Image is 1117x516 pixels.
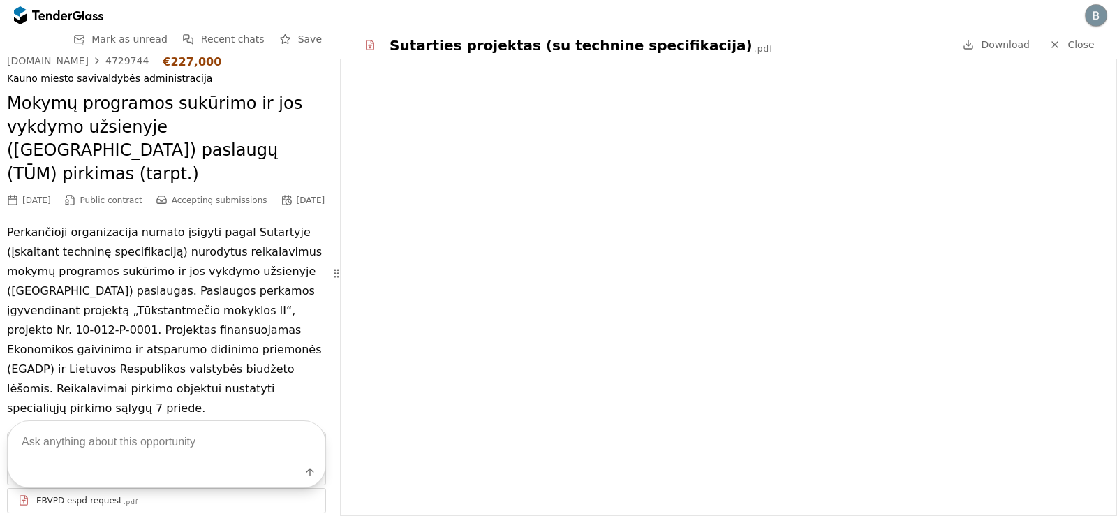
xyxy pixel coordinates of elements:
[7,92,326,186] h2: Mokymų programos sukūrimo ir jos vykdymo užsienyje ([GEOGRAPHIC_DATA]) paslaugų (TŪM) pirkimas (t...
[22,196,51,205] div: [DATE]
[1041,36,1103,54] a: Close
[276,31,326,48] button: Save
[7,56,89,66] div: [DOMAIN_NAME]
[179,31,269,48] button: Recent chats
[7,223,326,418] p: Perkančioji organizacija numato įsigyti pagal Sutartyje (įskaitant techninę specifikaciją) nurody...
[91,34,168,45] span: Mark as unread
[298,34,322,45] span: Save
[1067,39,1094,50] span: Close
[7,55,149,66] a: [DOMAIN_NAME]4729744
[163,55,221,68] div: €227,000
[754,43,774,55] div: .pdf
[80,196,142,205] span: Public contract
[959,36,1034,54] a: Download
[7,73,326,84] div: Kauno miesto savivaldybės administracija
[105,56,149,66] div: 4729744
[297,196,325,205] div: [DATE]
[981,39,1030,50] span: Download
[69,31,172,48] button: Mark as unread
[201,34,265,45] span: Recent chats
[390,36,753,55] div: Sutarties projektas (su technine specifikacija)
[172,196,267,205] span: Accepting submissions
